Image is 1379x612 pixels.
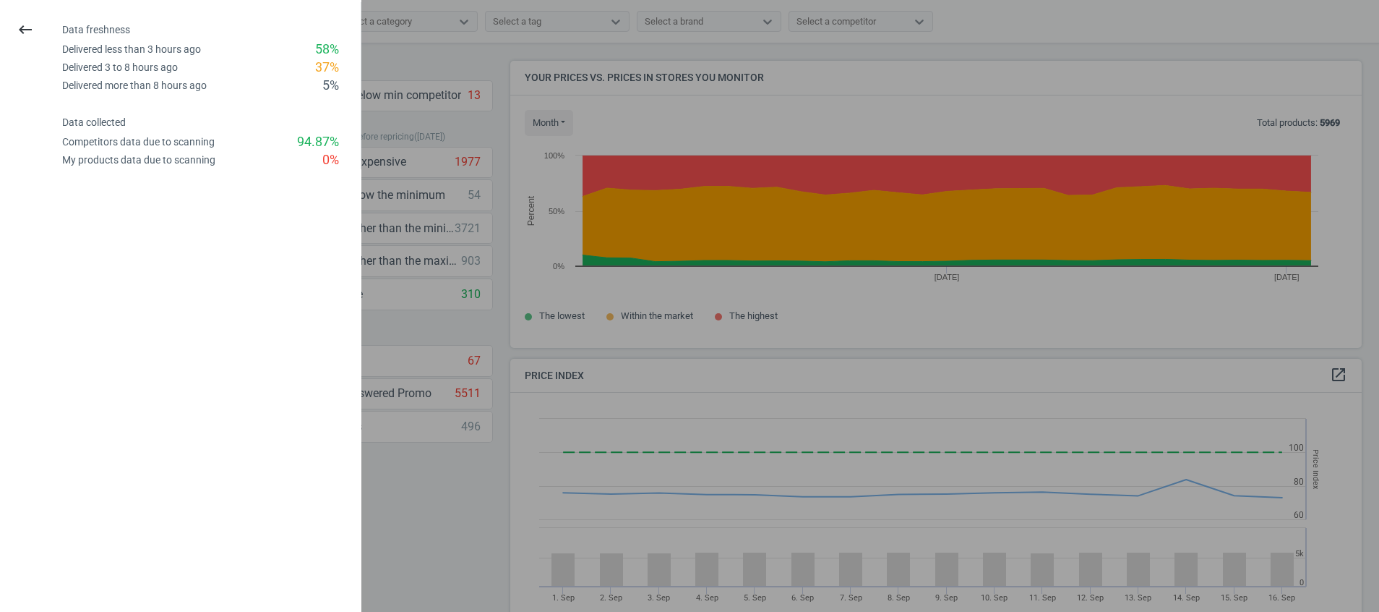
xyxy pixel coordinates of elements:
[322,151,339,169] div: 0 %
[322,77,339,95] div: 5 %
[9,13,42,47] button: keyboard_backspace
[1319,563,1354,598] iframe: Intercom live chat
[297,133,339,151] div: 94.87 %
[17,21,34,38] i: keyboard_backspace
[62,116,361,129] h4: Data collected
[315,41,339,59] div: 58 %
[62,61,178,75] div: Delivered 3 to 8 hours ago
[62,43,201,56] div: Delivered less than 3 hours ago
[62,153,215,167] div: My products data due to scanning
[62,79,207,93] div: Delivered more than 8 hours ago
[315,59,339,77] div: 37 %
[62,135,215,149] div: Competitors data due to scanning
[62,24,361,36] h4: Data freshness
